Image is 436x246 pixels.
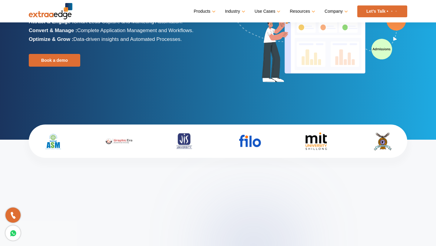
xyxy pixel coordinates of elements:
[77,28,193,33] span: Complete Application Management and Workflows.
[194,7,214,16] a: Products
[325,7,347,16] a: Company
[73,36,182,42] span: Data-driven insights and Automated Processes.
[357,5,407,17] a: Let’s Talk
[255,7,279,16] a: Use Cases
[29,28,77,33] b: Convert & Manage :
[225,7,244,16] a: Industry
[290,7,314,16] a: Resources
[29,54,80,67] a: Book a demo
[29,36,73,42] b: Optimize & Grow :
